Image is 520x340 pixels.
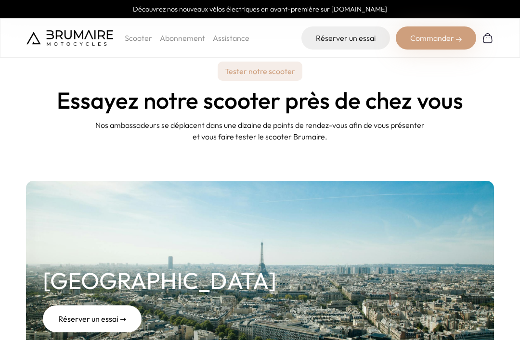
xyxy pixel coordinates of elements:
[26,30,113,46] img: Brumaire Motocycles
[218,62,302,81] p: Tester notre scooter
[396,26,476,50] div: Commander
[160,33,205,43] a: Abonnement
[43,263,276,298] h2: [GEOGRAPHIC_DATA]
[213,33,249,43] a: Assistance
[43,305,142,332] div: Réserver un essai ➞
[301,26,390,50] a: Réserver un essai
[57,88,463,112] h1: Essayez notre scooter près de chez vous
[456,37,462,42] img: right-arrow-2.png
[91,119,429,142] p: Nos ambassadeurs se déplacent dans une dizaine de points de rendez-vous afin de vous présenter et...
[482,32,494,44] img: Panier
[125,32,152,44] p: Scooter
